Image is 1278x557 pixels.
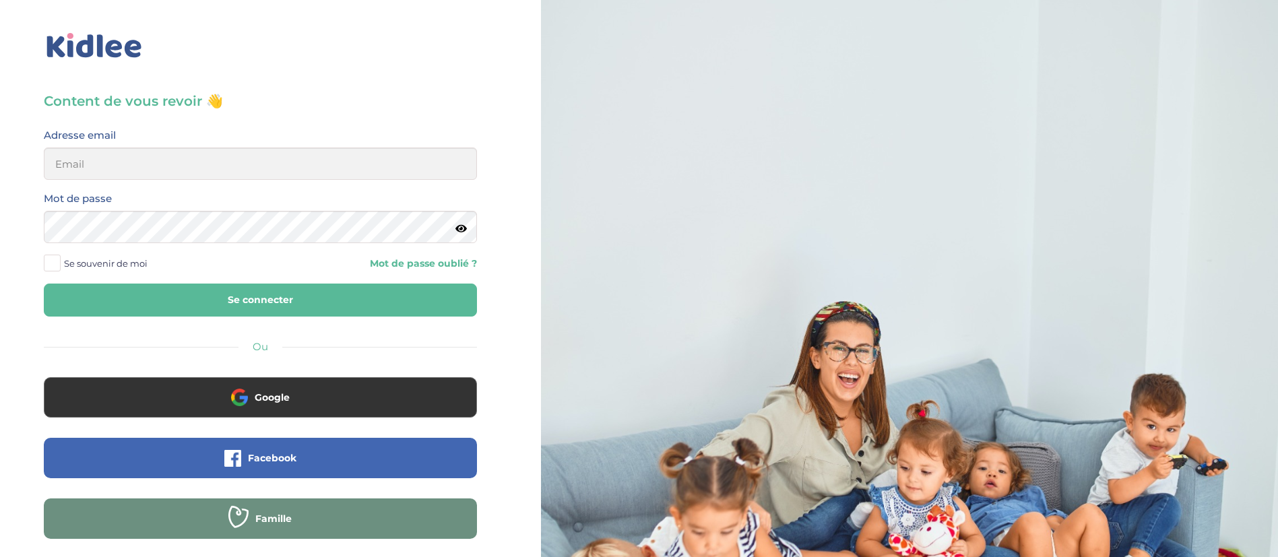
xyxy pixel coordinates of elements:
label: Adresse email [44,127,116,144]
input: Email [44,148,477,180]
span: Facebook [248,451,296,465]
img: facebook.png [224,450,241,467]
a: Facebook [44,461,477,473]
a: Famille [44,521,477,534]
img: google.png [231,389,248,405]
button: Famille [44,498,477,539]
a: Mot de passe oublié ? [270,257,476,270]
button: Google [44,377,477,418]
h3: Content de vous revoir 👋 [44,92,477,110]
span: Ou [253,340,268,353]
button: Facebook [44,438,477,478]
span: Famille [255,512,292,525]
img: logo_kidlee_bleu [44,30,145,61]
span: Google [255,391,290,404]
label: Mot de passe [44,190,112,207]
a: Google [44,400,477,413]
button: Se connecter [44,284,477,317]
span: Se souvenir de moi [64,255,148,272]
